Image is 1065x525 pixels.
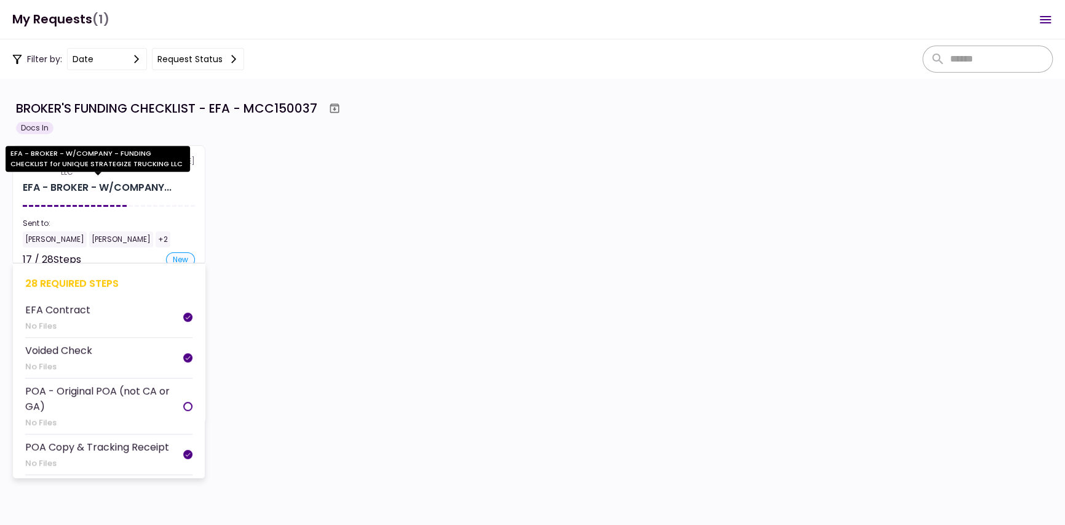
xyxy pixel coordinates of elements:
div: Filter by: [12,48,244,70]
div: POA Copy & Tracking Receipt [25,439,169,455]
div: EFA Contract [25,302,90,318]
button: Archive workflow [323,97,346,119]
div: 17 / 28 Steps [23,252,81,267]
div: No Files [25,361,92,373]
button: Request status [152,48,244,70]
div: No Files [25,417,183,429]
div: 28 required steps [25,276,192,291]
div: EFA - BROKER - W/COMPANY - FUNDING CHECKLIST for UNIQUE STRATEGIZE TRUCKING LLC [23,180,172,195]
button: date [67,48,147,70]
span: (1) [92,7,109,32]
h1: My Requests [12,7,109,32]
div: [PERSON_NAME] [89,231,153,247]
div: Sent to: [23,218,195,229]
div: Voided Check [25,343,92,358]
div: No Files [25,320,90,332]
div: +2 [156,231,170,247]
div: date [73,52,93,66]
div: No Files [25,457,169,470]
div: new [166,252,195,267]
div: POA - Original POA (not CA or GA) [25,383,183,414]
div: [PERSON_NAME] [23,231,87,247]
button: Open menu [1031,5,1060,34]
div: Docs In [16,122,53,134]
div: BROKER'S FUNDING CHECKLIST - EFA - MCC150037 [16,99,317,118]
div: EFA - BROKER - W/COMPANY - FUNDING CHECKLIST for UNIQUE STRATEGIZE TRUCKING LLC [6,146,190,172]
